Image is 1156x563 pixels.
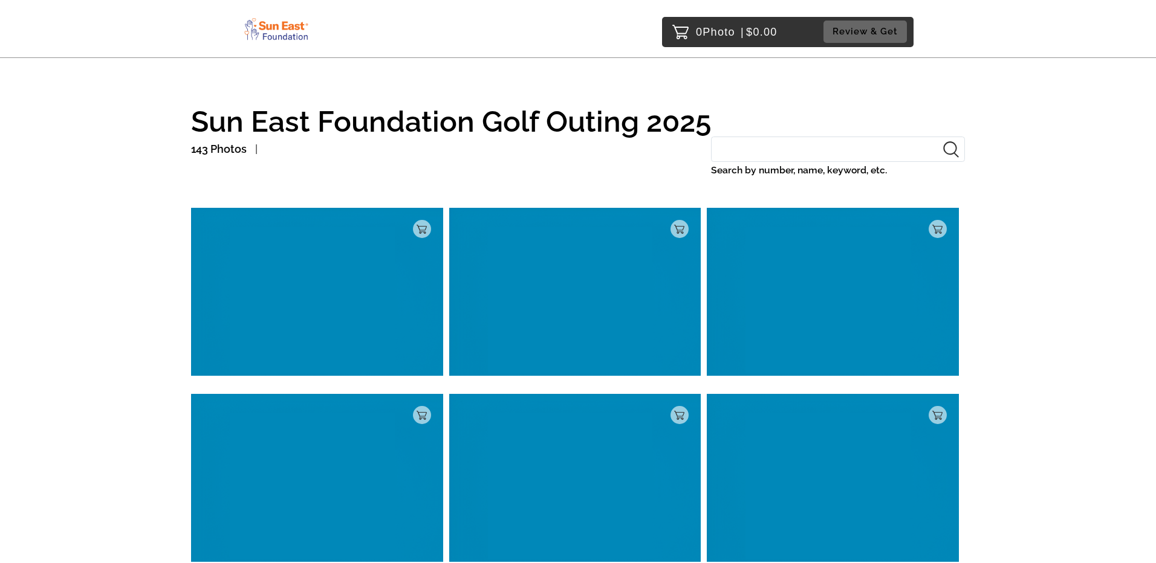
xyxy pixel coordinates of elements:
button: Review & Get [823,21,907,43]
h1: Sun East Foundation Golf Outing 2025 [191,106,965,137]
img: null_blue.6d0957a7.png [707,208,959,376]
img: null_blue.6d0957a7.png [449,208,701,376]
img: null_blue.6d0957a7.png [449,394,701,562]
p: 0 $0.00 [696,22,778,42]
a: Review & Get [823,21,911,43]
span: Photo [703,22,735,42]
img: null_blue.6d0957a7.png [191,394,443,562]
img: null_blue.6d0957a7.png [191,208,443,376]
span: | [741,26,744,38]
p: 143 Photos [191,140,247,159]
img: null_blue.6d0957a7.png [707,394,959,562]
label: Search by number, name, keyword, etc. [711,162,965,179]
img: Snapphound Logo [242,15,310,42]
